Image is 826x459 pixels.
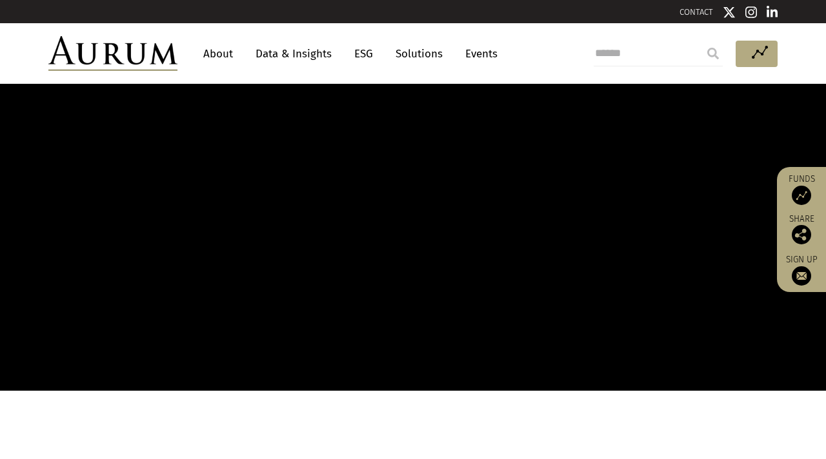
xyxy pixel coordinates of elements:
[767,6,778,19] img: Linkedin icon
[792,225,811,244] img: Share this post
[48,36,177,71] img: Aurum
[783,173,820,205] a: Funds
[783,254,820,286] a: Sign up
[680,7,713,17] a: CONTACT
[459,42,498,66] a: Events
[389,42,449,66] a: Solutions
[783,215,820,244] div: Share
[745,6,757,19] img: Instagram icon
[348,42,379,66] a: ESG
[792,186,811,205] img: Access Funds
[197,42,239,66] a: About
[249,42,338,66] a: Data & Insights
[700,41,726,66] input: Submit
[792,266,811,286] img: Sign up to our newsletter
[723,6,736,19] img: Twitter icon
